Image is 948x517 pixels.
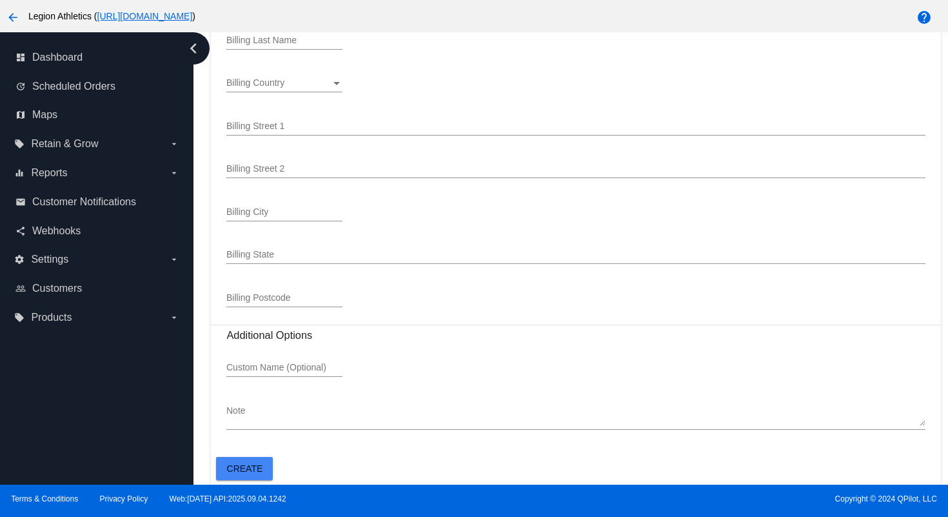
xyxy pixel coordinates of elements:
span: Create [227,463,263,474]
span: Dashboard [32,52,83,63]
span: Reports [31,167,67,179]
input: Billing Postcode [226,293,342,303]
i: dashboard [15,52,26,63]
a: Web:[DATE] API:2025.09.04.1242 [170,494,286,503]
mat-select: Billing Country [226,78,342,88]
input: Billing Street 2 [226,164,925,174]
span: Products [31,312,72,323]
a: email Customer Notifications [15,192,179,212]
input: Billing State [226,250,925,260]
mat-icon: arrow_back [5,10,21,25]
a: dashboard Dashboard [15,47,179,68]
i: arrow_drop_down [169,312,179,323]
span: Scheduled Orders [32,81,115,92]
span: Customers [32,283,82,294]
a: people_outline Customers [15,278,179,299]
mat-icon: help [916,10,932,25]
i: equalizer [14,168,25,178]
a: map Maps [15,105,179,125]
i: arrow_drop_down [169,254,179,265]
h3: Additional Options [226,329,925,341]
span: Copyright © 2024 QPilot, LLC [485,494,937,503]
input: Billing City [226,207,342,218]
i: update [15,81,26,92]
span: Customer Notifications [32,196,136,208]
input: Custom Name (Optional) [226,363,342,373]
a: [URL][DOMAIN_NAME] [97,11,193,21]
i: share [15,226,26,236]
span: Settings [31,254,68,265]
input: Billing Last Name [226,35,342,46]
span: Billing Country [226,77,284,88]
i: email [15,197,26,207]
span: Retain & Grow [31,138,98,150]
a: Terms & Conditions [11,494,78,503]
span: Maps [32,109,57,121]
i: map [15,110,26,120]
span: Webhooks [32,225,81,237]
a: share Webhooks [15,221,179,241]
span: Legion Athletics ( ) [28,11,195,21]
i: arrow_drop_down [169,139,179,149]
a: update Scheduled Orders [15,76,179,97]
i: arrow_drop_down [169,168,179,178]
i: settings [14,254,25,265]
i: local_offer [14,139,25,149]
i: people_outline [15,283,26,294]
i: local_offer [14,312,25,323]
i: chevron_left [183,38,204,59]
button: Create [216,457,273,480]
input: Billing Street 1 [226,121,925,132]
a: Privacy Policy [100,494,148,503]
